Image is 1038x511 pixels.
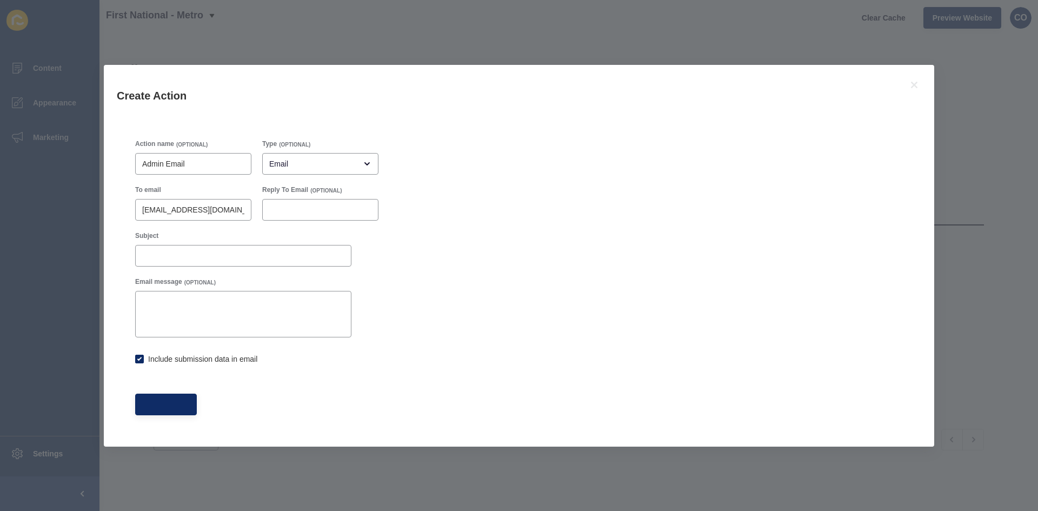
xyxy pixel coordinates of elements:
span: (OPTIONAL) [279,141,310,149]
span: (OPTIONAL) [184,279,216,287]
label: Reply To Email [262,185,308,194]
label: Subject [135,231,158,240]
label: Type [262,140,277,148]
div: open menu [262,153,378,175]
h1: Create Action [117,89,894,103]
label: Email message [135,277,182,286]
span: (OPTIONAL) [310,187,342,195]
label: To email [135,185,161,194]
span: (OPTIONAL) [176,141,208,149]
label: Include submission data in email [148,354,257,364]
label: Action name [135,140,174,148]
